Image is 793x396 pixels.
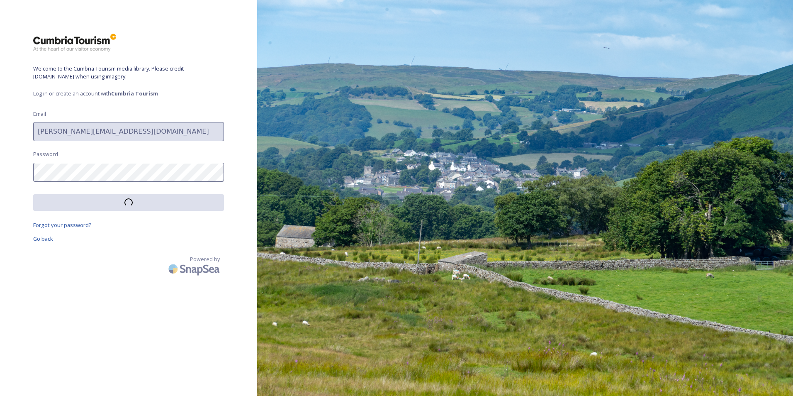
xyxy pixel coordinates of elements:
[166,259,224,279] img: SnapSea Logo
[33,221,92,229] span: Forgot your password?
[33,235,53,242] span: Go back
[33,90,224,98] span: Log in or create an account with
[33,110,46,118] span: Email
[111,90,158,97] strong: Cumbria Tourism
[33,33,116,52] img: ct_logo.png
[190,255,220,263] span: Powered by
[33,220,224,230] a: Forgot your password?
[33,122,224,141] input: john.doe@snapsea.io
[33,65,224,81] span: Welcome to the Cumbria Tourism media library. Please credit [DOMAIN_NAME] when using imagery.
[33,150,58,158] span: Password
